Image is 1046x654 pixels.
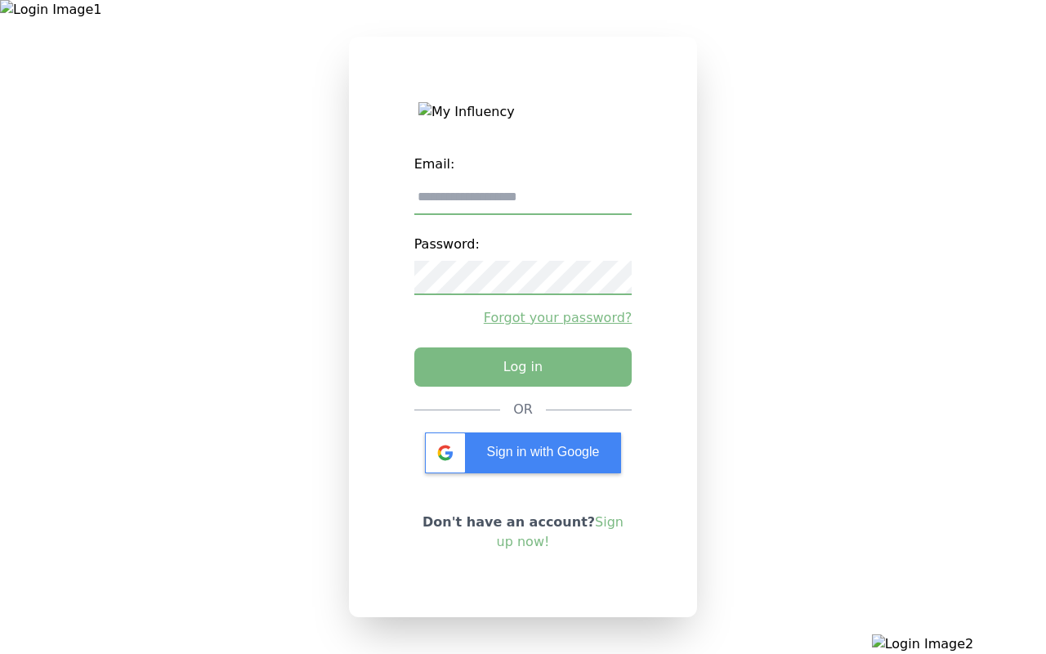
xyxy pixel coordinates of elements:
img: My Influency [418,102,628,122]
p: Don't have an account? [414,513,633,552]
label: Email: [414,148,633,181]
button: Log in [414,347,633,387]
a: Forgot your password? [414,308,633,328]
span: Sign in with Google [487,445,600,459]
div: Sign in with Google [425,432,621,473]
div: OR [513,400,533,419]
label: Password: [414,228,633,261]
img: Login Image2 [872,634,1046,654]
